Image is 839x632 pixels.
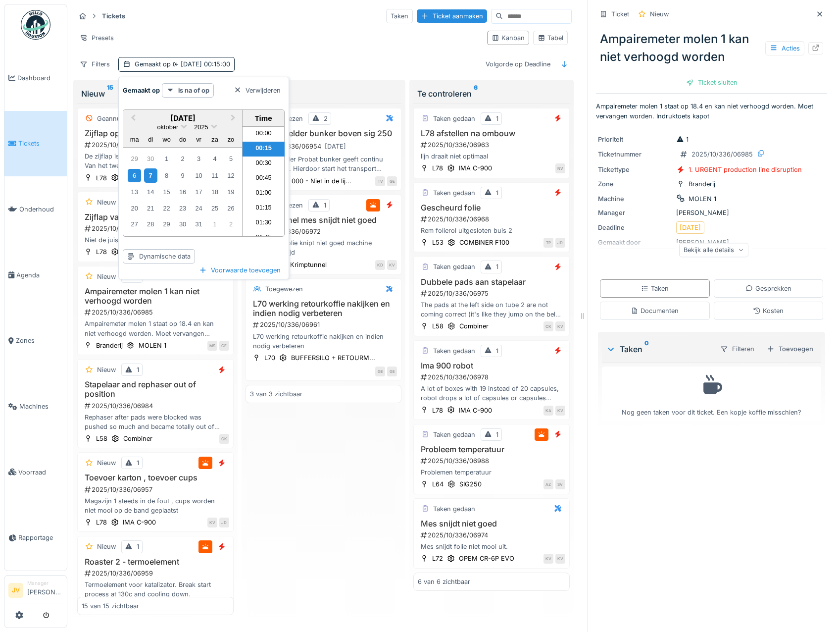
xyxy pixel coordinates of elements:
div: Taken gedaan [433,188,475,198]
div: JD [219,518,229,527]
span: Rapportage [18,533,63,542]
div: De zijflap is steeds open Van het tweede doosje [82,152,229,170]
div: 1 [137,542,139,551]
sup: 0 [644,343,649,355]
div: L70 werking retourkoffie nakijken en indien nodig verbeteren [250,332,397,351]
div: zondag [224,133,238,146]
div: Volgorde op Deadline [481,57,555,71]
div: L78 [96,173,107,183]
div: Choose vrijdag 10 oktober 2025 [192,169,205,182]
div: GE [375,367,385,376]
div: Choose woensdag 29 oktober 2025 [160,217,173,231]
div: Choose maandag 27 oktober 2025 [128,217,141,231]
div: GE [219,341,229,351]
div: 2025/10/336/06974 [420,530,565,540]
div: KV [207,518,217,527]
div: Choose donderdag 9 oktober 2025 [176,169,189,182]
h3: Middenmelder bunker boven sig 250 [250,129,397,138]
div: Choose woensdag 8 oktober 2025 [160,169,173,182]
div: Tickettype [598,165,672,174]
h3: Dubbele pads aan stapelaar [418,277,565,287]
div: KV [555,321,565,331]
div: Taken gedaan [433,346,475,356]
button: Previous Month [124,111,140,127]
div: 1 [676,135,689,144]
span: Zones [16,336,63,345]
div: 2025/10/336/06985 [84,308,229,317]
div: 1 [496,262,498,271]
div: Nog geen taken voor dit ticket. Een kopje koffie misschien? [608,371,815,417]
img: Badge_color-CXgf-gQk.svg [21,10,50,40]
div: Nieuw [650,9,669,19]
li: 01:15 [243,201,285,216]
div: KV [555,554,565,564]
div: Taken [386,9,413,23]
li: 01:30 [243,216,285,231]
div: 1 [496,346,498,356]
div: MOLEN 1 [139,341,166,350]
div: Choose woensdag 22 oktober 2025 [160,202,173,215]
div: Ticket sluiten [682,76,741,89]
div: Gemaakt op [135,59,230,69]
li: 00:15 [243,142,285,157]
div: lijn draait niet optimaal [418,152,565,161]
div: L78 [432,163,443,173]
div: [DATE] [680,223,701,232]
h3: Ima 900 robot [418,361,565,370]
div: Te controleren [417,88,566,100]
div: Choose vrijdag 24 oktober 2025 [192,202,205,215]
div: Choose woensdag 1 oktober 2025 [160,152,173,165]
div: KV [387,260,397,270]
div: Combiner [123,434,152,443]
div: Month oktober, 2025 [126,151,239,232]
div: L58 [96,434,107,443]
div: Krimptunnel [290,260,327,269]
div: 2025/10/336/06957 [84,485,229,494]
div: Choose maandag 6 oktober 2025 [128,169,141,182]
div: Nieuw [97,272,116,281]
div: 2025/10/336/06984 [84,401,229,411]
button: Next Month [226,111,242,127]
div: Middenmelder Probat bunker geeft continu leegmelding. Hierdoor start het transport telkens voor z... [250,155,397,173]
div: Choose dinsdag 30 september 2025 [144,152,157,165]
h3: Ampairemeter molen 1 kan niet verhoogd worden [82,287,229,306]
div: TP [543,238,553,248]
h3: Gescheurd folie [418,203,565,212]
div: NV [555,163,565,173]
div: Choose vrijdag 17 oktober 2025 [192,185,205,199]
h3: Krimptunnel mes snijdt niet goed [250,215,397,225]
div: 6 van 6 zichtbaar [418,577,470,586]
div: SV [555,479,565,489]
h3: Zijflap van doosje stuk [82,212,229,222]
div: 2025/10/336/06954 [252,140,397,153]
div: Geannuleerd [97,114,136,123]
div: Ticket [611,9,629,19]
div: Choose maandag 20 oktober 2025 [128,202,141,215]
div: Manager [27,579,63,587]
li: 00:30 [243,157,285,171]
div: Choose maandag 29 september 2025 [128,152,141,165]
div: Niet de juiste voetjes om zijflap te plooien [82,235,229,245]
div: Choose zondag 26 oktober 2025 [224,202,238,215]
span: [DATE] 00:15:00 [171,60,230,68]
div: 000 - Niet in de lij... [292,176,351,186]
div: 1 [137,458,139,468]
div: TV [375,176,385,186]
div: Choose dinsdag 28 oktober 2025 [144,217,157,231]
div: Filters [75,57,114,71]
span: oktober [157,123,179,131]
div: 1 [137,365,139,374]
div: SIG250 [459,479,482,489]
div: Bekijk alle details [679,243,748,257]
div: Prioriteit [598,135,672,144]
div: 1 [496,114,498,123]
div: 2025/10/336/06988 [420,456,565,466]
div: OPEM CR-6P EVO [459,554,514,563]
div: Nieuw [97,365,116,374]
div: Choose donderdag 23 oktober 2025 [176,202,189,215]
sup: 6 [474,88,478,100]
div: Choose dinsdag 7 oktober 2025 [144,168,157,183]
div: 2025/10/336/06978 [420,372,565,382]
div: Kosten [753,306,784,316]
div: 2025/10/336/06972 [252,227,397,236]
